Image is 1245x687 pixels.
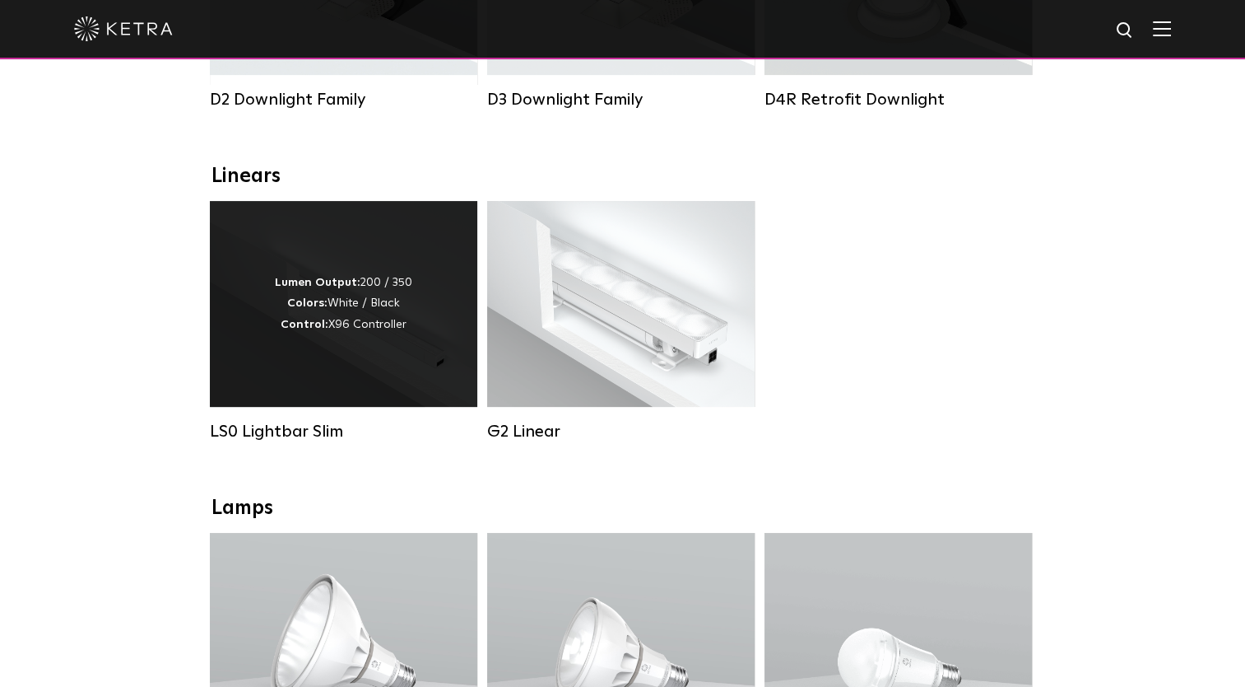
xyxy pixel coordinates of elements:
[210,201,477,442] a: LS0 Lightbar Slim Lumen Output:200 / 350Colors:White / BlackControl:X96 Controller
[74,16,173,41] img: ketra-logo-2019-white
[275,273,412,335] div: 200 / 350 White / Black X96 Controller
[211,165,1034,189] div: Linears
[487,422,755,442] div: G2 Linear
[764,90,1032,110] div: D4R Retrofit Downlight
[487,201,755,442] a: G2 Linear Lumen Output:400 / 700 / 1000Colors:WhiteBeam Angles:Flood / [GEOGRAPHIC_DATA] / Narrow...
[287,297,328,309] strong: Colors:
[211,497,1034,521] div: Lamps
[210,90,477,110] div: D2 Downlight Family
[1115,21,1136,41] img: search icon
[210,422,477,442] div: LS0 Lightbar Slim
[487,90,755,110] div: D3 Downlight Family
[1153,21,1171,36] img: Hamburger%20Nav.svg
[281,319,328,330] strong: Control:
[275,277,360,288] strong: Lumen Output:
